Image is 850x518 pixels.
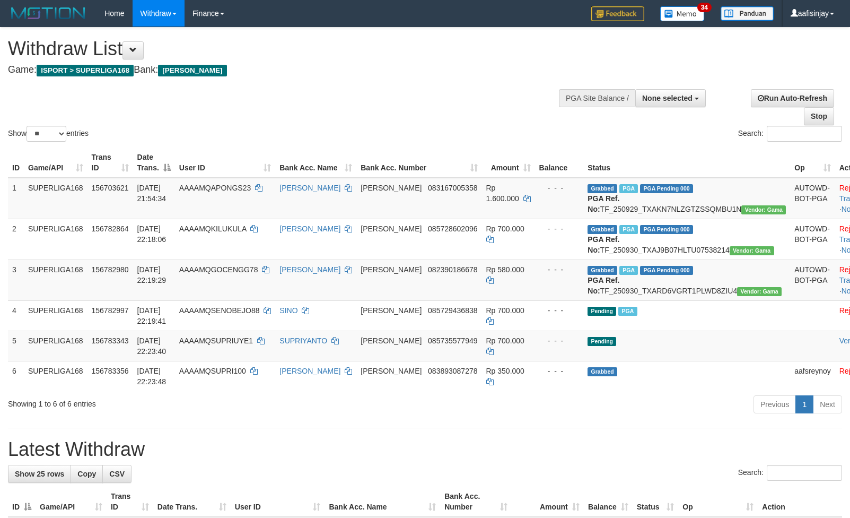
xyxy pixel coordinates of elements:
span: Show 25 rows [15,470,64,478]
img: Button%20Memo.svg [660,6,705,21]
span: [PERSON_NAME] [361,184,422,192]
a: Show 25 rows [8,465,71,483]
span: AAAAMQKILUKULA [179,225,247,233]
label: Search: [738,465,842,481]
a: [PERSON_NAME] [279,184,340,192]
td: SUPERLIGA168 [24,331,87,361]
span: Grabbed [588,266,617,275]
span: Pending [588,307,616,316]
label: Show entries [8,126,89,142]
th: Date Trans.: activate to sort column ascending [153,487,231,517]
span: [PERSON_NAME] [158,65,226,76]
span: [PERSON_NAME] [361,225,422,233]
a: Run Auto-Refresh [751,89,834,107]
td: SUPERLIGA168 [24,361,87,391]
span: Rp 700.000 [486,225,524,233]
b: PGA Ref. No: [588,276,619,295]
td: AUTOWD-BOT-PGA [790,178,835,219]
a: SINO [279,306,297,315]
a: Copy [71,465,103,483]
span: 156782864 [92,225,129,233]
span: Copy 083167005358 to clipboard [428,184,477,192]
span: Marked by aafandaneth [619,266,638,275]
span: AAAAMQGOCENGG78 [179,265,258,274]
img: MOTION_logo.png [8,5,89,21]
input: Search: [767,465,842,481]
select: Showentries [27,126,66,142]
th: Op: activate to sort column ascending [790,148,835,178]
th: Balance [535,148,584,178]
td: 2 [8,219,24,260]
span: Copy 085729436838 to clipboard [428,306,477,315]
span: [DATE] 22:23:48 [137,367,167,386]
td: aafsreynoy [790,361,835,391]
span: Copy 085728602096 to clipboard [428,225,477,233]
a: CSV [102,465,132,483]
span: AAAAMQSUPRI100 [179,367,246,375]
span: Copy 082390186678 to clipboard [428,265,477,274]
a: SUPRIYANTO [279,336,327,345]
span: 156703621 [92,184,129,192]
span: None selected [642,94,693,102]
span: 34 [697,3,712,12]
a: [PERSON_NAME] [279,265,340,274]
a: Previous [753,395,796,413]
span: [DATE] 22:18:06 [137,225,167,244]
th: User ID: activate to sort column ascending [231,487,325,517]
th: Game/API: activate to sort column ascending [24,148,87,178]
span: Vendor URL: https://trx31.1velocity.biz [730,246,774,255]
th: ID: activate to sort column descending [8,487,36,517]
span: Marked by aafchhiseyha [619,184,638,193]
div: - - - [539,264,580,275]
th: Balance: activate to sort column ascending [584,487,633,517]
span: Rp 350.000 [486,367,524,375]
span: ISPORT > SUPERLIGA168 [37,65,134,76]
td: TF_250930_TXARD6VGRT1PLWD8ZIU4 [583,260,790,300]
b: PGA Ref. No: [588,235,619,254]
th: Bank Acc. Number: activate to sort column ascending [440,487,512,517]
span: PGA Pending [640,184,693,193]
span: Copy 085735577949 to clipboard [428,336,477,345]
span: [PERSON_NAME] [361,306,422,315]
span: 156783356 [92,367,129,375]
th: Amount: activate to sort column ascending [512,487,584,517]
span: 156783343 [92,336,129,345]
div: - - - [539,223,580,234]
span: AAAAMQSENOBEJO88 [179,306,260,315]
td: TF_250929_TXAKN7NLZGTZSSQMBU1N [583,178,790,219]
span: AAAAMQAPONGS23 [179,184,251,192]
input: Search: [767,126,842,142]
a: [PERSON_NAME] [279,225,340,233]
label: Search: [738,126,842,142]
div: Showing 1 to 6 of 6 entries [8,394,346,409]
td: AUTOWD-BOT-PGA [790,219,835,260]
th: Status: activate to sort column ascending [633,487,679,517]
span: Vendor URL: https://trx31.1velocity.biz [741,205,786,214]
span: [DATE] 22:19:41 [137,306,167,325]
div: PGA Site Balance / [559,89,635,107]
td: 1 [8,178,24,219]
span: PGA Pending [640,266,693,275]
div: - - - [539,335,580,346]
a: 1 [795,395,813,413]
th: Status [583,148,790,178]
span: Grabbed [588,184,617,193]
td: 5 [8,331,24,361]
h4: Game: Bank: [8,65,556,75]
a: [PERSON_NAME] [279,367,340,375]
span: [PERSON_NAME] [361,336,422,345]
td: 3 [8,260,24,300]
span: CSV [109,470,125,478]
th: Bank Acc. Number: activate to sort column ascending [356,148,481,178]
span: Rp 700.000 [486,306,524,315]
span: Rp 580.000 [486,265,524,274]
span: 156782980 [92,265,129,274]
th: Bank Acc. Name: activate to sort column ascending [325,487,440,517]
td: SUPERLIGA168 [24,219,87,260]
td: 4 [8,300,24,331]
span: Rp 700.000 [486,336,524,345]
td: TF_250930_TXAJ9B07HLTU07538214 [583,219,790,260]
td: 6 [8,361,24,391]
div: - - - [539,183,580,193]
th: ID [8,148,24,178]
